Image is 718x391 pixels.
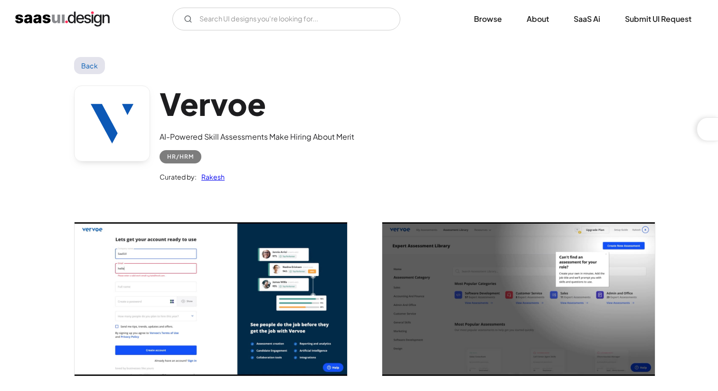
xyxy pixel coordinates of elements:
[197,171,225,182] a: Rakesh
[562,9,612,29] a: SaaS Ai
[172,8,400,30] input: Search UI designs you're looking for...
[75,222,347,376] a: open lightbox
[614,9,703,29] a: Submit UI Request
[167,151,194,162] div: HR/HRM
[172,8,400,30] form: Email Form
[160,86,354,122] h1: Vervoe
[15,11,110,27] a: home
[74,57,105,74] a: Back
[160,171,197,182] div: Curated by:
[515,9,560,29] a: About
[160,131,354,143] div: AI-Powered Skill Assessments Make Hiring About Merit
[75,222,347,376] img: 610f9dc84c9e8219deb4a5c5_Vervoe%20sign%20in.jpg
[382,222,655,376] a: open lightbox
[463,9,513,29] a: Browse
[382,222,655,376] img: 610f9dc84c9e82a10ab4a5c4_Vervoe%20first%20time%20login%20home%20or%20dashboard.jpg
